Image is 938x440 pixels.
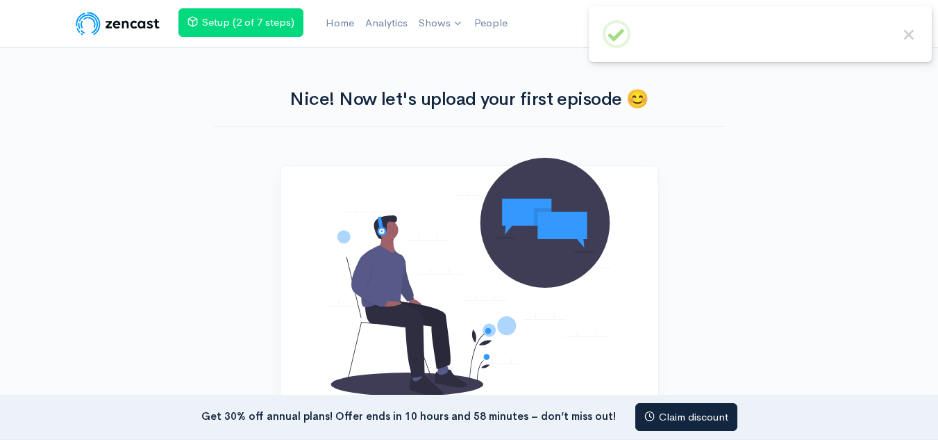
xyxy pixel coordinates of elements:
button: Close this dialog [900,26,918,44]
a: Home [320,8,360,38]
a: Shows [413,8,469,39]
a: Claim discount [635,403,737,432]
a: People [469,8,513,38]
h1: Nice! Now let's upload your first episode 😊 [214,90,725,110]
img: No podcasts added [327,158,611,396]
img: ZenCast Logo [74,10,162,38]
a: Analytics [360,8,413,38]
a: Setup (2 of 7 steps) [178,8,303,37]
strong: Get 30% off annual plans! Offer ends in 10 hours and 58 minutes – don’t miss out! [201,409,616,422]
